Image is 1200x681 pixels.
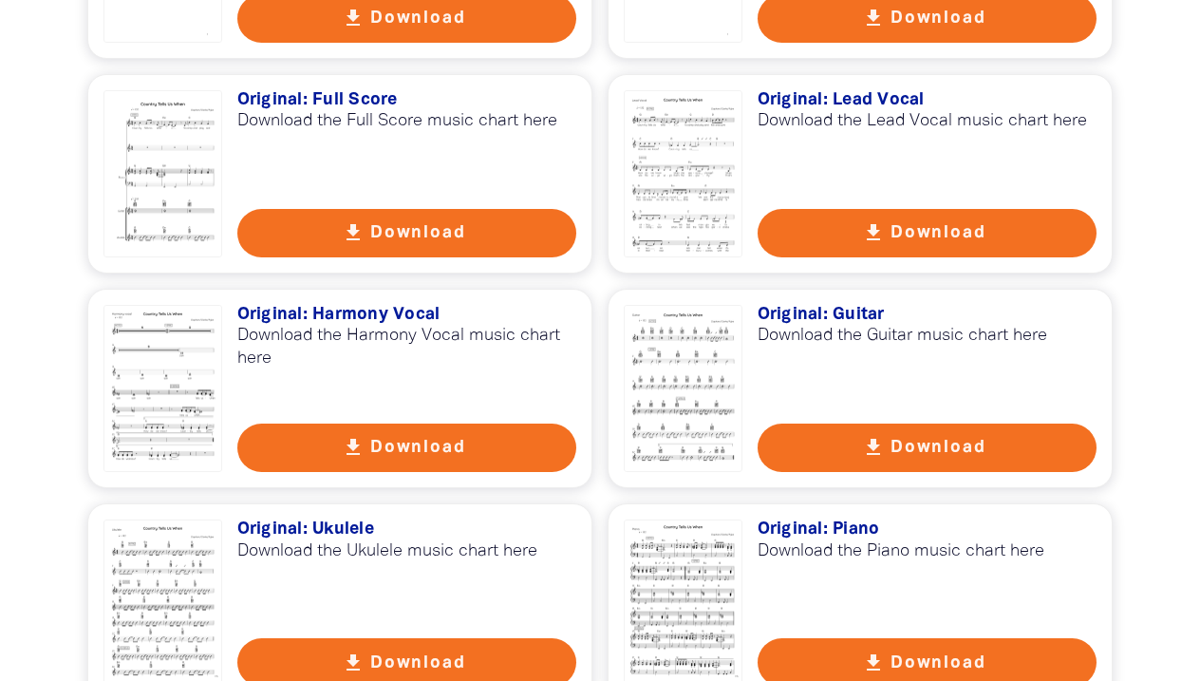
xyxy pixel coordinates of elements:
h3: Original: Piano [758,520,1097,540]
i: get_app [862,7,885,29]
h3: Original: Lead Vocal [758,90,1097,111]
i: get_app [342,221,365,244]
i: get_app [342,652,365,674]
i: get_app [862,436,885,459]
i: get_app [342,7,365,29]
button: get_app Download [237,209,577,257]
button: get_app Download [758,209,1097,257]
button: get_app Download [758,424,1097,472]
button: get_app Download [237,424,577,472]
h3: Original: Guitar [758,305,1097,326]
i: get_app [862,652,885,674]
h3: Original: Full Score [237,90,577,111]
i: get_app [862,221,885,244]
i: get_app [342,436,365,459]
h3: Original: Harmony Vocal [237,305,577,326]
h3: Original: Ukulele [237,520,577,540]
